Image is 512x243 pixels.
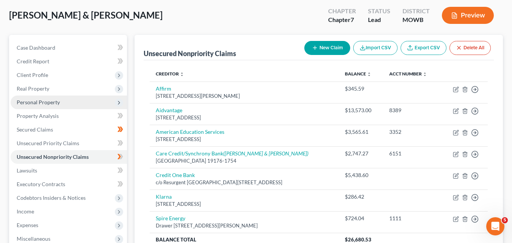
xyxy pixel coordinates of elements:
[156,114,333,121] div: [STREET_ADDRESS]
[156,157,333,165] div: [GEOGRAPHIC_DATA] 19176-1754
[345,237,371,243] span: $26,680.53
[502,217,508,223] span: 5
[17,235,50,242] span: Miscellaneous
[17,99,60,105] span: Personal Property
[345,107,377,114] div: $13,573.00
[304,41,350,55] button: New Claim
[156,129,224,135] a: American Education Services
[156,201,333,208] div: [STREET_ADDRESS]
[389,128,435,136] div: 3352
[156,222,333,229] div: Drawer [STREET_ADDRESS][PERSON_NAME]
[11,164,127,177] a: Lawsuits
[144,49,236,58] div: Unsecured Nonpriority Claims
[156,85,171,92] a: Affirm
[423,72,427,77] i: unfold_more
[156,193,172,200] a: Klarna
[156,107,182,113] a: Aidvantage
[156,172,195,178] a: Credit One Bank
[389,71,427,77] a: Acct Number unfold_more
[11,177,127,191] a: Executory Contracts
[156,150,308,157] a: Care Credit/Synchrony Bank([PERSON_NAME] & [PERSON_NAME])
[17,181,65,187] span: Executory Contracts
[11,55,127,68] a: Credit Report
[351,16,354,23] span: 7
[389,215,435,222] div: 1111
[389,107,435,114] div: 8389
[449,41,491,55] button: Delete All
[345,71,371,77] a: Balance unfold_more
[11,136,127,150] a: Unsecured Priority Claims
[17,85,49,92] span: Real Property
[156,215,185,221] a: Spire Energy
[17,222,38,228] span: Expenses
[368,16,390,24] div: Lead
[345,128,377,136] div: $3,565.61
[402,16,430,24] div: MOWB
[328,7,356,16] div: Chapter
[345,171,377,179] div: $5,438.60
[11,41,127,55] a: Case Dashboard
[17,208,34,215] span: Income
[17,126,53,133] span: Secured Claims
[401,41,446,55] a: Export CSV
[389,150,435,157] div: 6151
[17,58,49,64] span: Credit Report
[345,85,377,92] div: $345.59
[11,109,127,123] a: Property Analysis
[345,150,377,157] div: $2,747.27
[17,113,59,119] span: Property Analysis
[367,72,371,77] i: unfold_more
[353,41,398,55] button: Import CSV
[17,167,37,174] span: Lawsuits
[11,123,127,136] a: Secured Claims
[368,7,390,16] div: Status
[17,44,55,51] span: Case Dashboard
[442,7,494,24] button: Preview
[486,217,504,235] iframe: Intercom live chat
[17,72,48,78] span: Client Profile
[156,92,333,100] div: [STREET_ADDRESS][PERSON_NAME]
[345,193,377,201] div: $286.42
[328,16,356,24] div: Chapter
[17,140,79,146] span: Unsecured Priority Claims
[9,9,163,20] span: [PERSON_NAME] & [PERSON_NAME]
[11,150,127,164] a: Unsecured Nonpriority Claims
[345,215,377,222] div: $724.04
[156,136,333,143] div: [STREET_ADDRESS]
[180,72,184,77] i: unfold_more
[402,7,430,16] div: District
[156,179,333,186] div: c/o Resurgent [GEOGRAPHIC_DATA][STREET_ADDRESS]
[223,150,308,157] i: ([PERSON_NAME] & [PERSON_NAME])
[17,194,86,201] span: Codebtors Insiders & Notices
[17,154,89,160] span: Unsecured Nonpriority Claims
[156,71,184,77] a: Creditor unfold_more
